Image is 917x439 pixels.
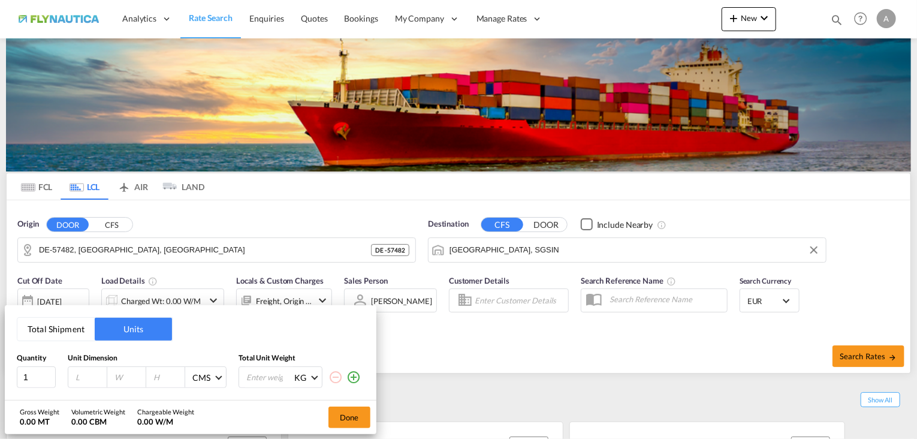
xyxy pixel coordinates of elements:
input: L [74,372,107,383]
input: W [113,372,146,383]
div: Volumetric Weight [71,407,125,416]
div: 0.00 MT [20,416,59,427]
input: H [152,372,185,383]
div: Chargeable Weight [137,407,194,416]
md-icon: icon-plus-circle-outline [346,370,361,384]
div: 0.00 CBM [71,416,125,427]
md-icon: icon-minus-circle-outline [328,370,343,384]
button: Done [328,407,370,428]
div: Quantity [17,353,56,363]
input: Enter weight [245,367,293,387]
div: Unit Dimension [68,353,227,363]
div: Gross Weight [20,407,59,416]
button: Total Shipment [17,318,95,341]
div: 0.00 W/M [137,416,194,427]
input: Qty [17,366,56,388]
button: Units [95,318,172,341]
div: KG [294,372,306,383]
div: Total Unit Weight [239,353,364,363]
div: CMS [192,372,210,383]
